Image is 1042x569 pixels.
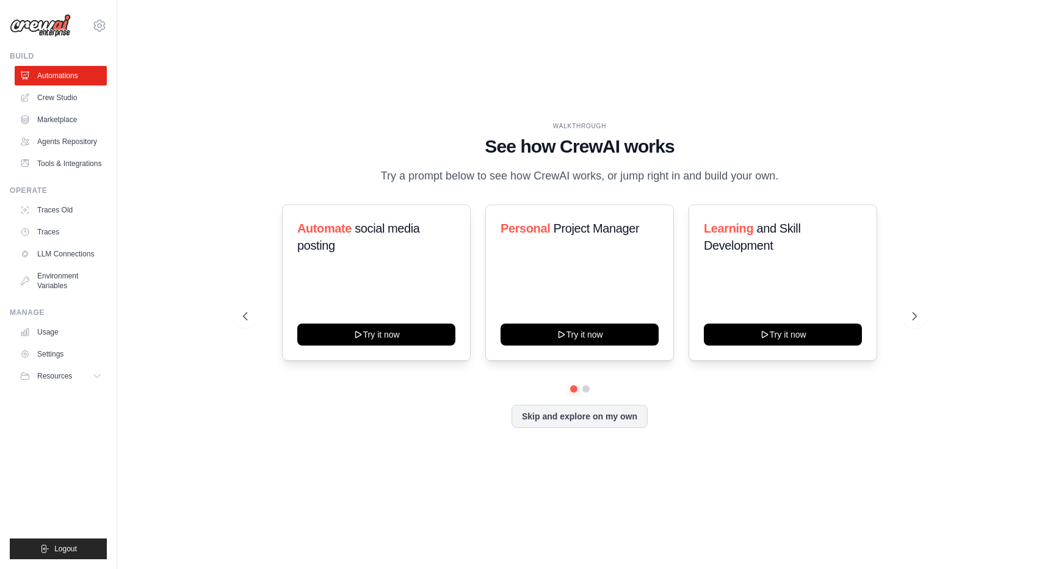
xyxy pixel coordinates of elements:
button: Logout [10,538,107,559]
a: Tools & Integrations [15,154,107,173]
span: Personal [501,222,550,235]
a: Traces [15,222,107,242]
a: Traces Old [15,200,107,220]
span: Project Manager [553,222,639,235]
span: Resources [37,371,72,381]
button: Try it now [297,324,455,346]
a: Crew Studio [15,88,107,107]
button: Skip and explore on my own [512,405,648,428]
img: Logo [10,14,71,37]
span: Logout [54,544,77,554]
a: Automations [15,66,107,85]
a: Agents Repository [15,132,107,151]
p: Try a prompt below to see how CrewAI works, or jump right in and build your own. [375,167,785,185]
button: Try it now [704,324,862,346]
a: Usage [15,322,107,342]
span: social media posting [297,222,420,252]
div: Build [10,51,107,61]
button: Try it now [501,324,659,346]
a: Settings [15,344,107,364]
div: WALKTHROUGH [243,121,917,131]
a: Environment Variables [15,266,107,295]
h1: See how CrewAI works [243,136,917,158]
button: Resources [15,366,107,386]
div: Manage [10,308,107,317]
a: LLM Connections [15,244,107,264]
div: Operate [10,186,107,195]
span: Learning [704,222,753,235]
span: Automate [297,222,352,235]
a: Marketplace [15,110,107,129]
